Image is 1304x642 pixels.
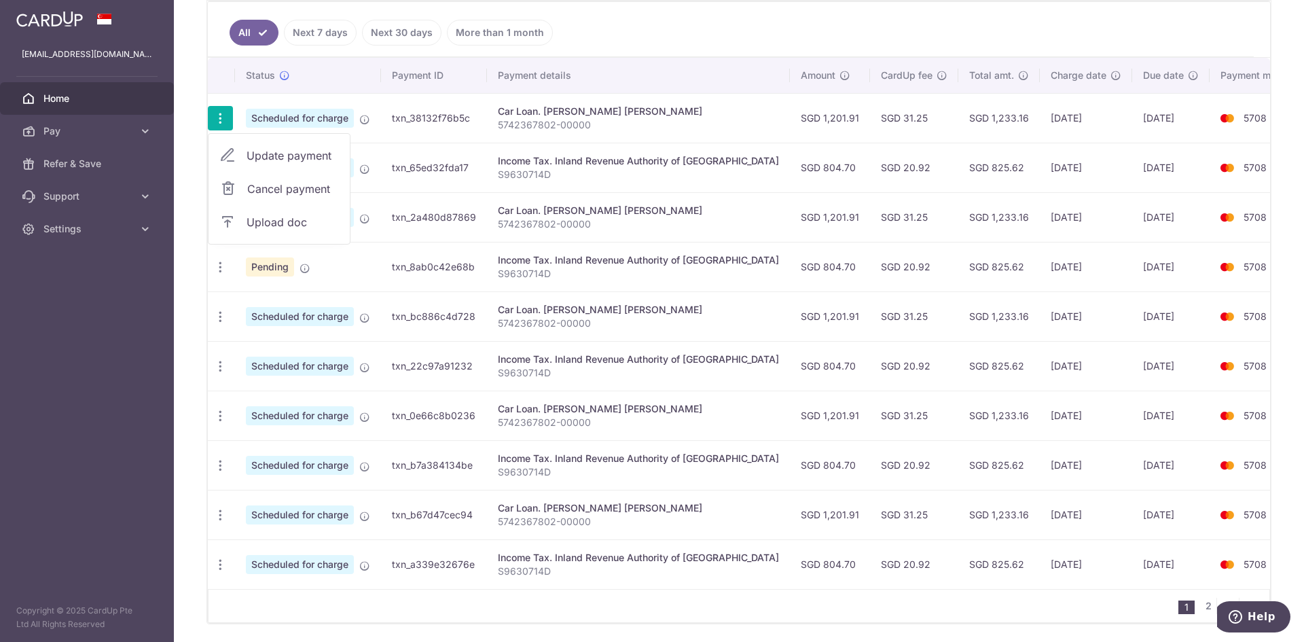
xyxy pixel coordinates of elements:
td: SGD 825.62 [958,440,1040,490]
td: [DATE] [1040,291,1132,341]
span: Total amt. [969,69,1014,82]
span: Scheduled for charge [246,357,354,376]
span: 5708 [1244,112,1267,124]
td: SGD 31.25 [870,391,958,440]
span: 5708 [1244,360,1267,372]
td: [DATE] [1040,341,1132,391]
td: txn_2a480d87869 [381,192,487,242]
td: SGD 1,201.91 [790,291,870,341]
span: 5708 [1244,509,1267,520]
a: 2 [1200,598,1216,614]
span: Refer & Save [43,157,133,171]
a: More than 1 month [447,20,553,46]
td: [DATE] [1132,391,1210,440]
span: Due date [1143,69,1184,82]
span: 5708 [1244,459,1267,471]
img: Bank Card [1214,259,1241,275]
td: [DATE] [1040,143,1132,192]
span: 5708 [1244,310,1267,322]
td: SGD 825.62 [958,242,1040,291]
td: SGD 825.62 [958,539,1040,589]
td: SGD 31.25 [870,93,958,143]
td: SGD 1,233.16 [958,192,1040,242]
a: 3 [1222,598,1239,614]
span: Scheduled for charge [246,505,354,524]
img: Bank Card [1214,556,1241,573]
img: Bank Card [1214,209,1241,226]
span: Pay [43,124,133,138]
a: Next 7 days [284,20,357,46]
div: Car Loan. [PERSON_NAME] [PERSON_NAME] [498,303,779,317]
div: Car Loan. [PERSON_NAME] [PERSON_NAME] [498,105,779,118]
td: [DATE] [1132,143,1210,192]
td: [DATE] [1040,440,1132,490]
td: SGD 1,201.91 [790,490,870,539]
td: SGD 804.70 [790,242,870,291]
img: Bank Card [1214,110,1241,126]
td: [DATE] [1132,242,1210,291]
td: [DATE] [1132,440,1210,490]
span: Support [43,190,133,203]
td: txn_22c97a91232 [381,341,487,391]
td: SGD 1,233.16 [958,93,1040,143]
span: 5708 [1244,261,1267,272]
td: txn_b67d47cec94 [381,490,487,539]
p: 5742367802-00000 [498,118,779,132]
p: 5742367802-00000 [498,416,779,429]
td: SGD 31.25 [870,192,958,242]
p: S9630714D [498,565,779,578]
td: SGD 804.70 [790,440,870,490]
td: [DATE] [1040,539,1132,589]
td: [DATE] [1040,192,1132,242]
img: Bank Card [1214,408,1241,424]
td: [DATE] [1132,539,1210,589]
span: 5708 [1244,162,1267,173]
span: Pending [246,257,294,277]
td: txn_38132f76b5c [381,93,487,143]
td: SGD 20.92 [870,539,958,589]
td: [DATE] [1132,291,1210,341]
img: Bank Card [1214,160,1241,176]
td: txn_bc886c4d728 [381,291,487,341]
td: SGD 1,201.91 [790,93,870,143]
td: [DATE] [1040,93,1132,143]
td: [DATE] [1040,391,1132,440]
div: Income Tax. Inland Revenue Authority of [GEOGRAPHIC_DATA] [498,253,779,267]
div: Income Tax. Inland Revenue Authority of [GEOGRAPHIC_DATA] [498,353,779,366]
td: [DATE] [1132,341,1210,391]
td: [DATE] [1132,490,1210,539]
span: Settings [43,222,133,236]
div: Income Tax. Inland Revenue Authority of [GEOGRAPHIC_DATA] [498,452,779,465]
span: 5708 [1244,558,1267,570]
div: Car Loan. [PERSON_NAME] [PERSON_NAME] [498,501,779,515]
td: [DATE] [1132,192,1210,242]
div: Income Tax. Inland Revenue Authority of [GEOGRAPHIC_DATA] [498,154,779,168]
span: Scheduled for charge [246,406,354,425]
span: Scheduled for charge [246,555,354,574]
td: SGD 31.25 [870,490,958,539]
td: SGD 20.92 [870,143,958,192]
td: SGD 1,201.91 [790,391,870,440]
p: S9630714D [498,465,779,479]
td: SGD 804.70 [790,143,870,192]
span: Status [246,69,275,82]
td: SGD 1,201.91 [790,192,870,242]
p: S9630714D [498,267,779,281]
td: SGD 1,233.16 [958,291,1040,341]
a: All [230,20,278,46]
td: [DATE] [1040,242,1132,291]
div: Income Tax. Inland Revenue Authority of [GEOGRAPHIC_DATA] [498,551,779,565]
td: SGD 825.62 [958,143,1040,192]
td: SGD 1,233.16 [958,490,1040,539]
td: SGD 804.70 [790,539,870,589]
p: S9630714D [498,366,779,380]
span: Scheduled for charge [246,307,354,326]
p: 5742367802-00000 [498,317,779,330]
img: Bank Card [1214,308,1241,325]
span: CardUp fee [881,69,932,82]
nav: pager [1178,590,1269,622]
img: Bank Card [1214,358,1241,374]
iframe: Opens a widget where you can find more information [1217,601,1290,635]
span: 5708 [1244,410,1267,421]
